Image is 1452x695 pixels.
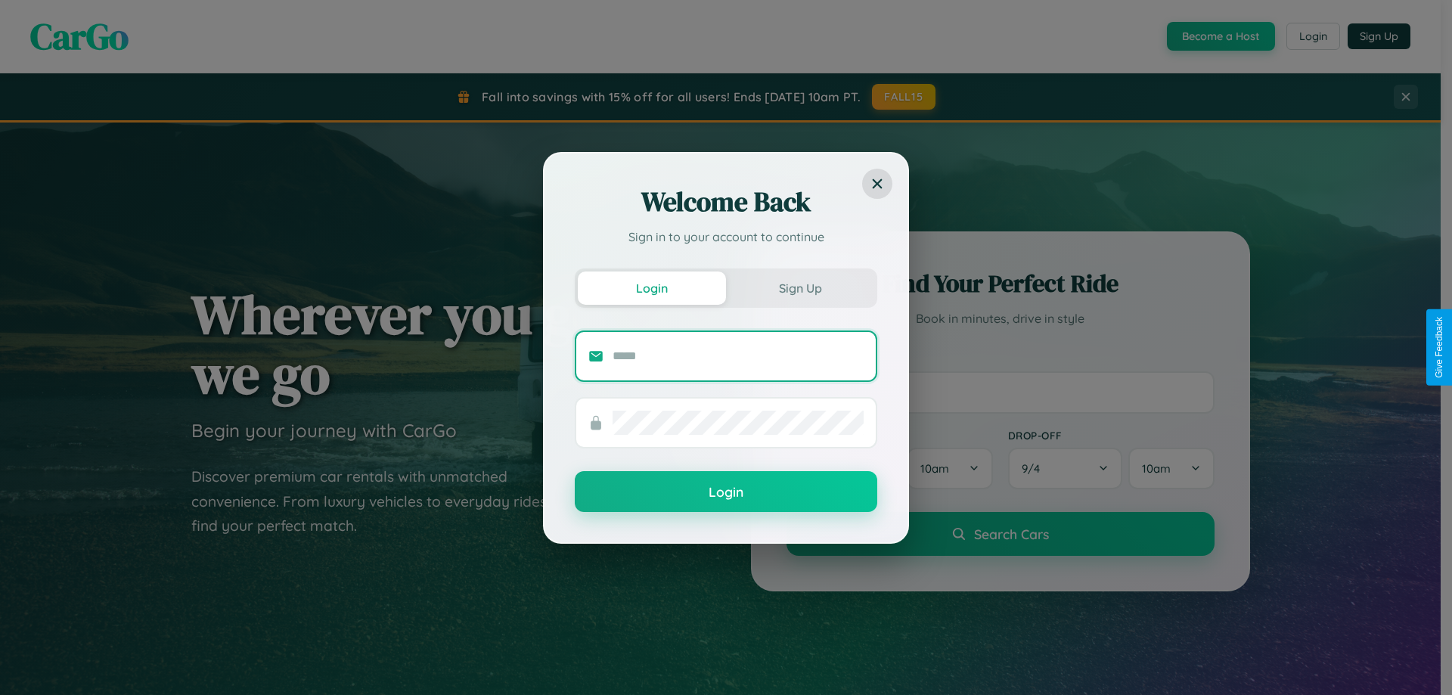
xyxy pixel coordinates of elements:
[575,228,877,246] p: Sign in to your account to continue
[575,184,877,220] h2: Welcome Back
[575,471,877,512] button: Login
[1434,317,1444,378] div: Give Feedback
[578,271,726,305] button: Login
[726,271,874,305] button: Sign Up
